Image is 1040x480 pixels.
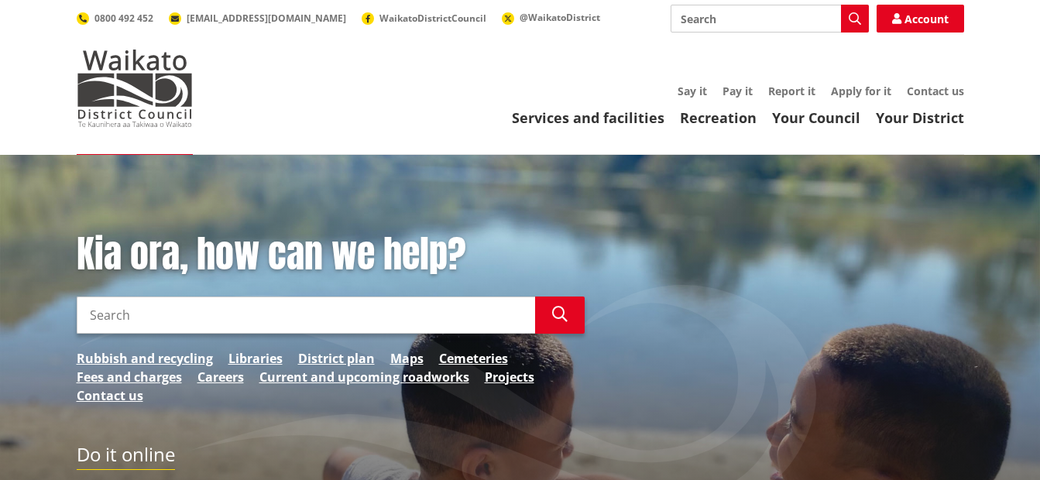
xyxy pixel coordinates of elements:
[77,444,175,471] h2: Do it online
[439,349,508,368] a: Cemeteries
[877,5,964,33] a: Account
[512,108,664,127] a: Services and facilities
[94,12,153,25] span: 0800 492 452
[768,84,815,98] a: Report it
[485,368,534,386] a: Projects
[772,108,860,127] a: Your Council
[379,12,486,25] span: WaikatoDistrictCouncil
[678,84,707,98] a: Say it
[680,108,757,127] a: Recreation
[259,368,469,386] a: Current and upcoming roadworks
[77,50,193,127] img: Waikato District Council - Te Kaunihera aa Takiwaa o Waikato
[362,12,486,25] a: WaikatoDistrictCouncil
[671,5,869,33] input: Search input
[723,84,753,98] a: Pay it
[187,12,346,25] span: [EMAIL_ADDRESS][DOMAIN_NAME]
[390,349,424,368] a: Maps
[77,349,213,368] a: Rubbish and recycling
[502,11,600,24] a: @WaikatoDistrict
[298,349,375,368] a: District plan
[831,84,891,98] a: Apply for it
[520,11,600,24] span: @WaikatoDistrict
[228,349,283,368] a: Libraries
[77,386,143,405] a: Contact us
[77,12,153,25] a: 0800 492 452
[907,84,964,98] a: Contact us
[77,297,535,334] input: Search input
[77,232,585,277] h1: Kia ora, how can we help?
[77,368,182,386] a: Fees and charges
[169,12,346,25] a: [EMAIL_ADDRESS][DOMAIN_NAME]
[876,108,964,127] a: Your District
[197,368,244,386] a: Careers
